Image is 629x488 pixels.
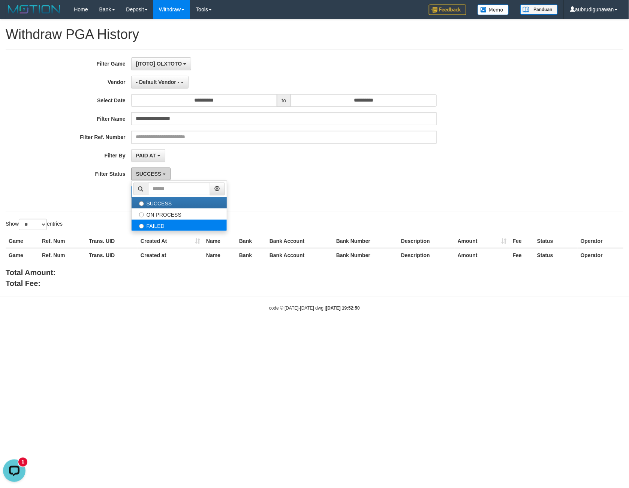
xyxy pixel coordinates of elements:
[578,234,623,248] th: Operator
[267,248,333,262] th: Bank Account
[132,197,227,208] label: SUCCESS
[236,234,267,248] th: Bank
[6,268,55,277] b: Total Amount:
[510,234,534,248] th: Fee
[131,76,189,88] button: - Default Vendor -
[455,234,510,248] th: Amount
[398,234,455,248] th: Description
[6,4,63,15] img: MOTION_logo.png
[333,248,398,262] th: Bank Number
[6,27,623,42] h1: Withdraw PGA History
[86,248,138,262] th: Trans. UID
[138,248,203,262] th: Created at
[398,248,455,262] th: Description
[131,57,192,70] button: [ITOTO] OLXTOTO
[203,234,236,248] th: Name
[267,234,333,248] th: Bank Account
[132,208,227,220] label: ON PROCESS
[138,234,203,248] th: Created At
[132,220,227,231] label: FAILED
[18,1,27,10] div: New messages notification
[6,279,40,287] b: Total Fee:
[19,219,47,230] select: Showentries
[510,248,534,262] th: Fee
[136,79,180,85] span: - Default Vendor -
[136,153,156,159] span: PAID AT
[534,234,578,248] th: Status
[3,3,25,25] button: Open LiveChat chat widget
[6,219,63,230] label: Show entries
[429,4,466,15] img: Feedback.jpg
[131,149,165,162] button: PAID AT
[520,4,558,15] img: panduan.png
[86,234,138,248] th: Trans. UID
[333,234,398,248] th: Bank Number
[136,171,162,177] span: SUCCESS
[39,234,86,248] th: Ref. Num
[326,305,360,311] strong: [DATE] 19:52:50
[478,4,509,15] img: Button%20Memo.svg
[131,168,171,180] button: SUCCESS
[269,305,360,311] small: code © [DATE]-[DATE] dwg |
[578,248,623,262] th: Operator
[203,248,236,262] th: Name
[455,248,510,262] th: Amount
[236,248,267,262] th: Bank
[6,234,39,248] th: Game
[139,224,144,229] input: FAILED
[136,61,182,67] span: [ITOTO] OLXTOTO
[6,248,39,262] th: Game
[277,94,291,107] span: to
[139,201,144,206] input: SUCCESS
[139,213,144,217] input: ON PROCESS
[39,248,86,262] th: Ref. Num
[534,248,578,262] th: Status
